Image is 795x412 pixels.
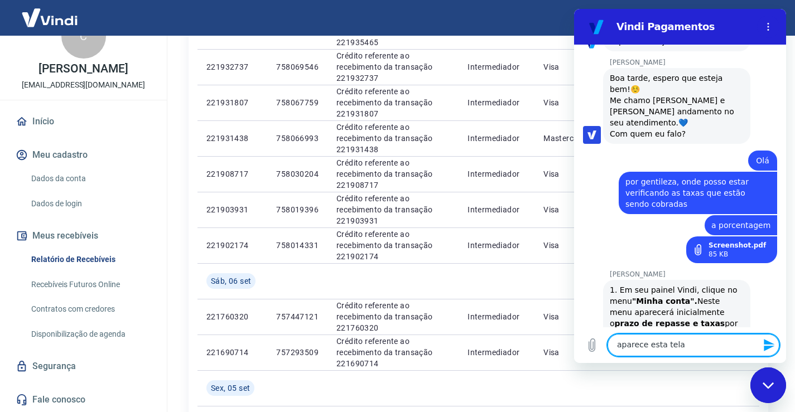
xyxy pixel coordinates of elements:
[38,63,128,75] p: [PERSON_NAME]
[206,240,258,251] p: 221902174
[336,122,450,155] p: Crédito referente ao recebimento da transação 221931438
[27,248,153,271] a: Relatório de Recebíveis
[468,240,526,251] p: Intermediador
[211,275,251,287] span: Sáb, 06 set
[336,336,450,369] p: Crédito referente ao recebimento da transação 221690714
[543,204,587,215] p: Visa
[276,97,319,108] p: 758067759
[543,97,587,108] p: Visa
[336,50,450,84] p: Crédito referente ao recebimento da transação 221932737
[13,387,153,412] a: Fale conosco
[543,311,587,322] p: Visa
[468,97,526,108] p: Intermediador
[206,204,258,215] p: 221903931
[574,9,786,363] iframe: Janela de mensagens
[206,97,258,108] p: 221931807
[468,311,526,322] p: Intermediador
[543,133,587,144] p: Mastercard
[61,14,106,59] div: C
[543,61,587,72] p: Visa
[276,61,319,72] p: 758069546
[22,79,145,91] p: [EMAIL_ADDRESS][DOMAIN_NAME]
[468,204,526,215] p: Intermediador
[276,133,319,144] p: 758066993
[27,298,153,321] a: Contratos com credores
[13,354,153,379] a: Segurança
[27,192,153,215] a: Dados de login
[336,229,450,262] p: Crédito referente ao recebimento da transação 221902174
[13,143,153,167] button: Meu cadastro
[543,347,587,358] p: Visa
[543,240,587,251] p: Visa
[27,323,153,346] a: Disponibilização de agenda
[206,347,258,358] p: 221690714
[468,347,526,358] p: Intermediador
[468,133,526,144] p: Intermediador
[276,204,319,215] p: 758019396
[276,347,319,358] p: 757293509
[27,273,153,296] a: Recebíveis Futuros Online
[276,311,319,322] p: 757447121
[750,367,786,403] iframe: Botão para abrir a janela de mensagens, conversa em andamento
[276,168,319,180] p: 758030204
[206,311,258,322] p: 221760320
[13,1,86,35] img: Vindi
[206,61,258,72] p: 221932737
[336,157,450,191] p: Crédito referente ao recebimento da transação 221908717
[336,300,450,333] p: Crédito referente ao recebimento da transação 221760320
[276,240,319,251] p: 758014331
[741,8,782,28] button: Sair
[206,133,258,144] p: 221931438
[468,61,526,72] p: Intermediador
[468,168,526,180] p: Intermediador
[206,168,258,180] p: 221908717
[211,382,250,394] span: Sex, 05 set
[336,86,450,119] p: Crédito referente ao recebimento da transação 221931807
[336,193,450,226] p: Crédito referente ao recebimento da transação 221903931
[13,109,153,134] a: Início
[543,168,587,180] p: Visa
[13,224,153,248] button: Meus recebíveis
[27,167,153,190] a: Dados da conta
